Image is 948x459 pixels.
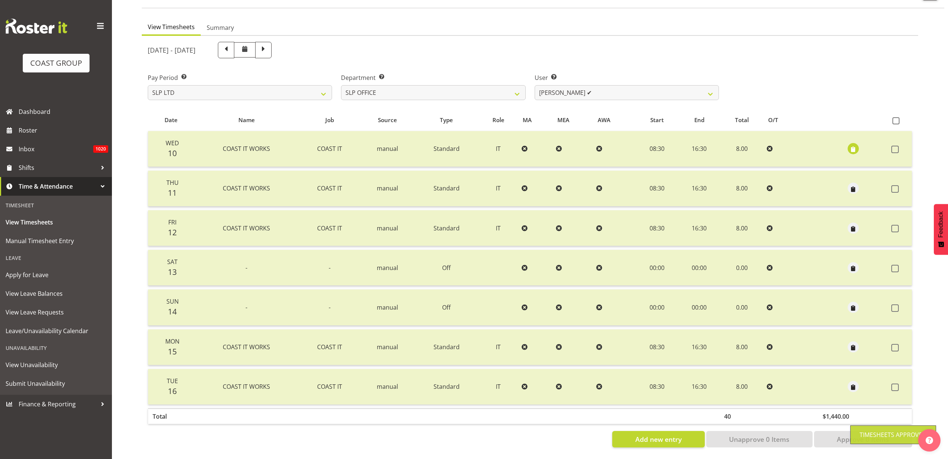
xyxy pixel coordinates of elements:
[166,139,179,147] span: Wed
[6,307,106,318] span: View Leave Requests
[168,386,177,396] span: 16
[2,198,110,213] div: Timesheet
[6,217,106,228] span: View Timesheets
[938,211,944,238] span: Feedback
[814,431,912,447] button: Approve 0 Items
[720,289,764,325] td: 0.00
[377,303,398,311] span: manual
[165,337,179,345] span: Mon
[6,359,106,370] span: View Unavailability
[679,131,720,167] td: 16:30
[860,430,927,439] div: Timesheets Approved
[612,431,704,447] button: Add new entry
[720,408,764,424] th: 40
[635,369,679,404] td: 08:30
[148,73,332,82] label: Pay Period
[679,210,720,246] td: 16:30
[168,148,177,158] span: 10
[165,116,178,124] span: Date
[30,58,82,69] div: COAST GROUP
[837,434,889,444] span: Approve 0 Items
[2,232,110,250] a: Manual Timesheet Entry
[496,184,501,192] span: IT
[168,267,177,277] span: 13
[496,382,501,391] span: IT
[6,288,106,299] span: View Leave Balances
[377,184,398,192] span: manual
[93,145,108,153] span: 1020
[6,269,106,280] span: Apply for Leave
[325,116,334,124] span: Job
[19,162,97,173] span: Shifts
[166,179,179,187] span: Thu
[6,19,67,34] img: Rosterit website logo
[679,250,720,286] td: 00:00
[415,210,478,246] td: Standard
[635,329,679,365] td: 08:30
[415,329,478,365] td: Standard
[635,131,679,167] td: 08:30
[377,264,398,272] span: manual
[2,250,110,266] div: Leave
[635,289,679,325] td: 00:00
[679,369,720,404] td: 16:30
[415,131,478,167] td: Standard
[720,171,764,207] td: 8.00
[329,264,331,272] span: -
[166,297,179,306] span: Sun
[598,116,610,124] span: AWA
[720,369,764,404] td: 8.00
[694,116,704,124] span: End
[650,116,664,124] span: Start
[720,131,764,167] td: 8.00
[377,145,398,153] span: manual
[245,264,247,272] span: -
[2,322,110,340] a: Leave/Unavailability Calendar
[6,378,106,389] span: Submit Unavailability
[768,116,778,124] span: O/T
[720,210,764,246] td: 8.00
[496,224,501,232] span: IT
[818,408,888,424] th: $1,440.00
[415,289,478,325] td: Off
[635,250,679,286] td: 00:00
[2,374,110,393] a: Submit Unavailability
[729,434,789,444] span: Unapprove 0 Items
[635,210,679,246] td: 08:30
[496,343,501,351] span: IT
[341,73,525,82] label: Department
[492,116,504,124] span: Role
[706,431,813,447] button: Unapprove 0 Items
[168,227,177,238] span: 12
[2,284,110,303] a: View Leave Balances
[19,106,108,117] span: Dashboard
[317,224,342,232] span: COAST IT
[735,116,749,124] span: Total
[168,187,177,198] span: 11
[19,143,93,155] span: Inbox
[2,266,110,284] a: Apply for Leave
[223,145,270,153] span: COAST IT WORKS
[148,408,194,424] th: Total
[535,73,719,82] label: User
[378,116,397,124] span: Source
[148,22,195,31] span: View Timesheets
[2,356,110,374] a: View Unavailability
[317,343,342,351] span: COAST IT
[19,181,97,192] span: Time & Attendance
[19,125,108,136] span: Roster
[679,329,720,365] td: 16:30
[2,340,110,356] div: Unavailability
[415,171,478,207] td: Standard
[440,116,453,124] span: Type
[6,235,106,246] span: Manual Timesheet Entry
[496,145,501,153] span: IT
[223,343,270,351] span: COAST IT WORKS
[377,382,398,391] span: manual
[2,213,110,232] a: View Timesheets
[168,346,177,357] span: 15
[207,23,234,32] span: Summary
[168,218,176,226] span: Fri
[720,329,764,365] td: 8.00
[377,224,398,232] span: manual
